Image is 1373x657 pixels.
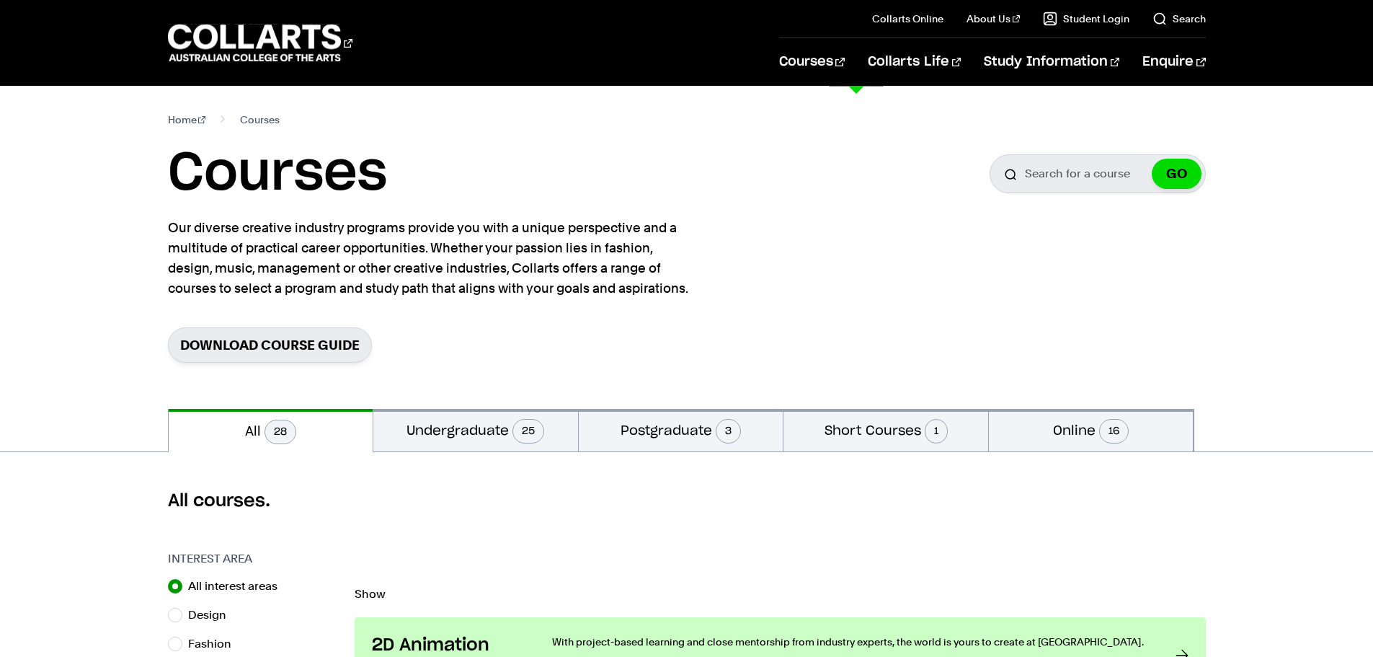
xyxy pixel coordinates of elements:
label: All interest areas [188,576,289,596]
button: GO [1152,159,1201,189]
a: Collarts Life [868,38,961,86]
a: Student Login [1043,12,1129,26]
h2: All courses. [168,490,1206,513]
p: With project-based learning and close mentorship from industry experts, the world is yours to cre... [552,635,1147,649]
button: Online16 [989,409,1194,451]
button: Short Courses1 [783,409,988,451]
span: 1 [925,419,948,444]
p: Show [355,588,1206,600]
h1: Courses [168,141,387,206]
span: 16 [1099,419,1129,444]
span: 28 [265,420,296,444]
label: Design [188,605,238,625]
span: 3 [716,419,741,444]
h3: Interest Area [168,550,340,568]
a: Home [168,110,206,130]
p: Our diverse creative industry programs provide you with a unique perspective and a multitude of p... [168,218,694,299]
a: Study Information [984,38,1119,86]
button: Postgraduate3 [579,409,783,451]
button: All28 [169,409,373,452]
a: Search [1152,12,1206,26]
h3: 2D Animation [372,635,523,656]
a: Enquire [1142,38,1205,86]
label: Fashion [188,634,243,654]
a: About Us [967,12,1020,26]
a: Collarts Online [872,12,943,26]
span: 25 [512,419,544,444]
a: Download Course Guide [168,327,372,363]
span: Courses [240,110,280,130]
button: Undergraduate25 [373,409,578,451]
div: Go to homepage [168,22,352,63]
input: Search for a course [990,154,1206,193]
a: Courses [779,38,845,86]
